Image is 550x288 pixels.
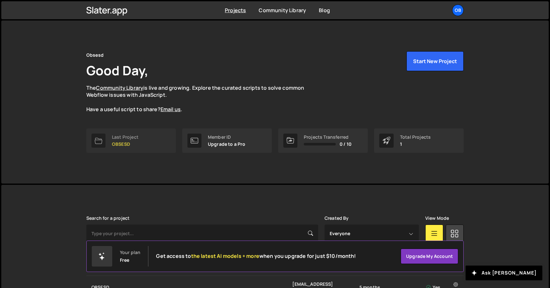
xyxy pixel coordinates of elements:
div: Obsesd [86,51,104,59]
h2: Get access to when you upgrade for just $10/month! [156,253,356,259]
label: Created By [325,216,349,221]
a: Community Library [96,84,143,91]
span: 0 / 10 [340,142,351,147]
span: the latest AI models + more [191,252,259,259]
p: OBSESD [112,142,138,147]
button: Start New Project [406,51,464,71]
a: Projects [225,7,246,14]
div: Your plan [120,250,140,255]
p: The is live and growing. Explore the curated scripts to solve common Webflow issues with JavaScri... [86,84,317,113]
button: Ask [PERSON_NAME] [466,266,542,280]
a: Upgrade my account [401,249,458,264]
h1: Good Day, [86,62,148,79]
label: View Mode [425,216,449,221]
a: Community Library [259,7,306,14]
label: Search for a project [86,216,130,221]
a: Blog [319,7,330,14]
p: Upgrade to a Pro [208,142,246,147]
div: Projects Transferred [304,135,351,140]
input: Type your project... [86,225,318,243]
div: Free [120,258,130,263]
div: Member ID [208,135,246,140]
a: Last Project OBSESD [86,128,176,153]
a: Email us [161,106,181,113]
p: 1 [400,142,431,147]
div: Last Project [112,135,138,140]
a: Ob [452,4,464,16]
div: Total Projects [400,135,431,140]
